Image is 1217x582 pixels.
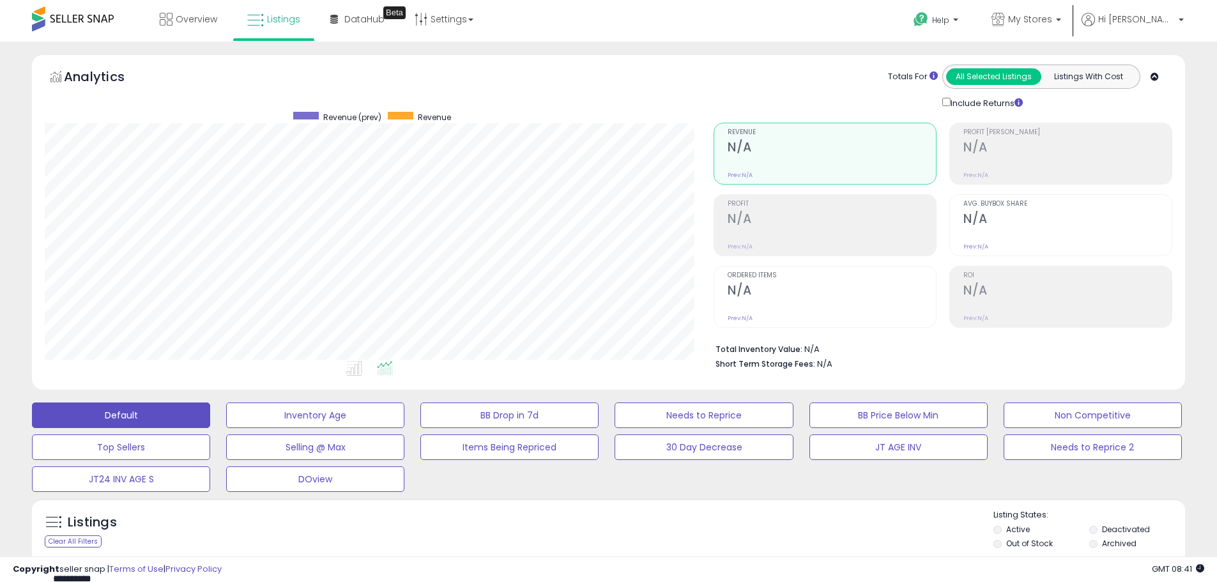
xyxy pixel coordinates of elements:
[932,15,949,26] span: Help
[323,112,381,123] span: Revenue (prev)
[963,243,988,250] small: Prev: N/A
[13,563,222,576] div: seller snap | |
[716,344,802,355] b: Total Inventory Value:
[716,358,815,369] b: Short Term Storage Fees:
[963,171,988,179] small: Prev: N/A
[946,68,1041,85] button: All Selected Listings
[1004,402,1182,428] button: Non Competitive
[963,201,1172,208] span: Avg. Buybox Share
[809,402,988,428] button: BB Price Below Min
[728,211,936,229] h2: N/A
[1102,524,1150,535] label: Deactivated
[963,129,1172,136] span: Profit [PERSON_NAME]
[226,402,404,428] button: Inventory Age
[32,434,210,460] button: Top Sellers
[64,68,149,89] h5: Analytics
[728,129,936,136] span: Revenue
[420,402,599,428] button: BB Drop in 7d
[109,563,164,575] a: Terms of Use
[728,171,753,179] small: Prev: N/A
[963,283,1172,300] h2: N/A
[716,341,1163,356] li: N/A
[1152,563,1204,575] span: 2025-08-13 08:41 GMT
[226,466,404,492] button: DOview
[165,563,222,575] a: Privacy Policy
[817,358,832,370] span: N/A
[32,466,210,492] button: JT24 INV AGE S
[913,11,929,27] i: Get Help
[728,201,936,208] span: Profit
[728,314,753,322] small: Prev: N/A
[963,140,1172,157] h2: N/A
[728,140,936,157] h2: N/A
[888,71,938,83] div: Totals For
[45,535,102,548] div: Clear All Filters
[1102,538,1137,549] label: Archived
[13,563,59,575] strong: Copyright
[1041,68,1136,85] button: Listings With Cost
[176,13,217,26] span: Overview
[963,272,1172,279] span: ROI
[903,2,971,42] a: Help
[933,95,1038,110] div: Include Returns
[1006,524,1030,535] label: Active
[963,211,1172,229] h2: N/A
[418,112,451,123] span: Revenue
[615,402,793,428] button: Needs to Reprice
[615,434,793,460] button: 30 Day Decrease
[728,283,936,300] h2: N/A
[993,509,1185,521] p: Listing States:
[344,13,385,26] span: DataHub
[1006,538,1053,549] label: Out of Stock
[1008,13,1052,26] span: My Stores
[68,514,117,532] h5: Listings
[1082,13,1184,42] a: Hi [PERSON_NAME]
[32,402,210,428] button: Default
[963,314,988,322] small: Prev: N/A
[226,434,404,460] button: Selling @ Max
[809,434,988,460] button: JT AGE INV
[728,272,936,279] span: Ordered Items
[728,243,753,250] small: Prev: N/A
[1004,434,1182,460] button: Needs to Reprice 2
[1098,13,1175,26] span: Hi [PERSON_NAME]
[420,434,599,460] button: Items Being Repriced
[267,13,300,26] span: Listings
[383,6,406,19] div: Tooltip anchor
